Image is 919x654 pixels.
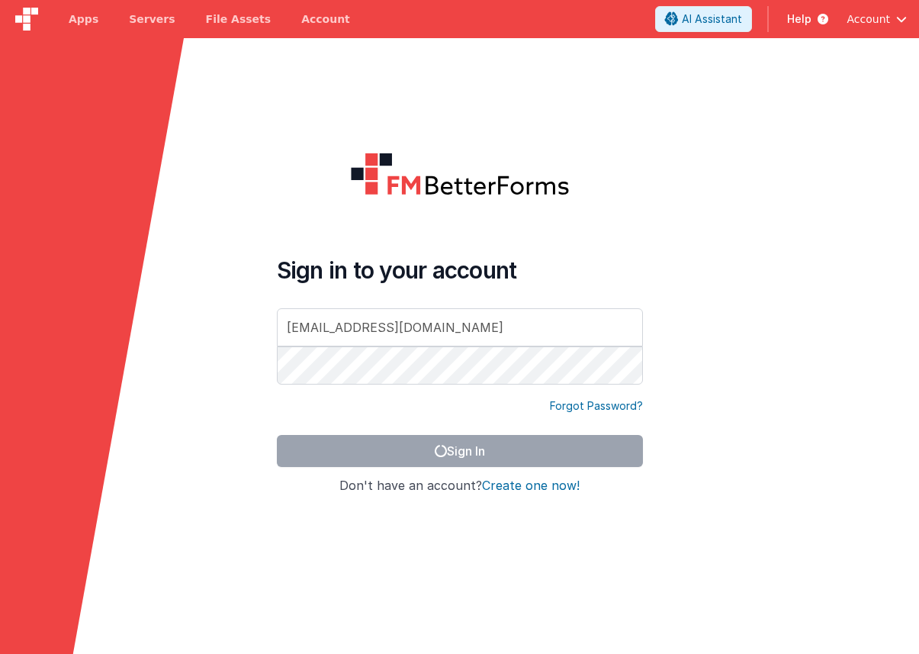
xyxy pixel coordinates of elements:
span: Apps [69,11,98,27]
h4: Don't have an account? [277,479,643,493]
h4: Sign in to your account [277,256,643,284]
button: AI Assistant [655,6,752,32]
button: Account [847,11,907,27]
span: Help [787,11,811,27]
button: Create one now! [482,479,580,493]
span: Account [847,11,890,27]
span: File Assets [206,11,272,27]
button: Sign In [277,435,643,467]
a: Forgot Password? [550,398,643,414]
span: Servers [129,11,175,27]
input: Email Address [277,308,643,346]
span: AI Assistant [682,11,742,27]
